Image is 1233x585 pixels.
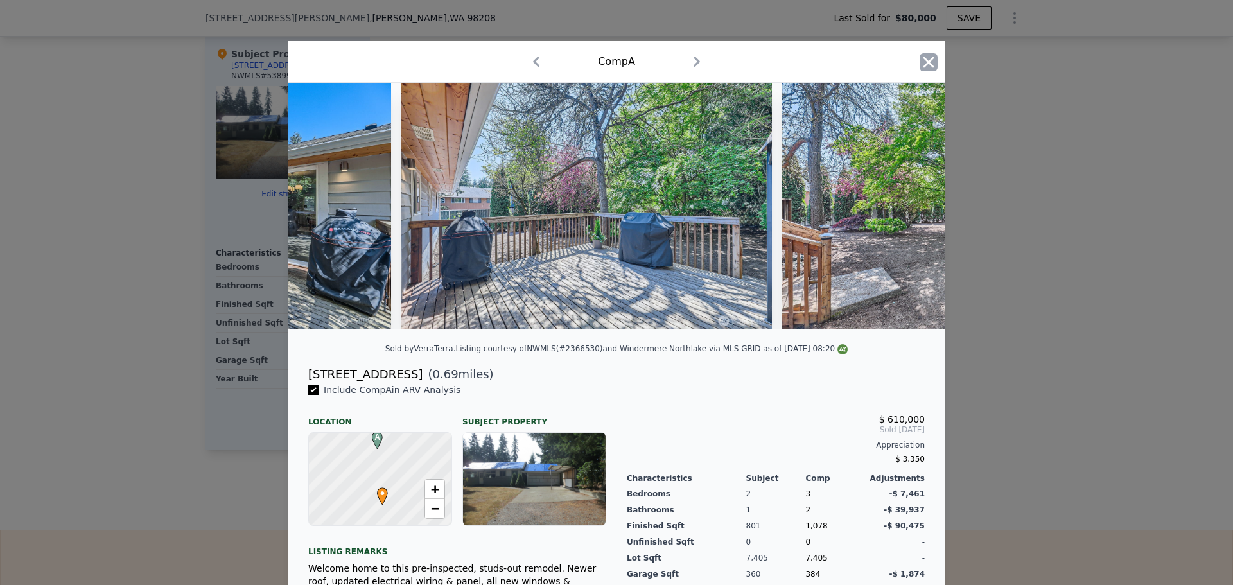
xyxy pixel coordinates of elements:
[431,481,439,497] span: +
[627,486,746,502] div: Bedrooms
[455,344,848,353] div: Listing courtesy of NWMLS (#2366530) and Windermere Northlake via MLS GRID as of [DATE] 08:20
[805,570,820,579] span: 384
[431,500,439,516] span: −
[627,473,746,484] div: Characteristics
[889,570,925,579] span: -$ 1,874
[746,502,806,518] div: 1
[746,566,806,582] div: 360
[374,484,391,503] span: •
[627,518,746,534] div: Finished Sqft
[627,550,746,566] div: Lot Sqft
[425,480,444,499] a: Zoom in
[805,554,827,563] span: 7,405
[879,414,925,424] span: $ 610,000
[746,550,806,566] div: 7,405
[308,406,452,427] div: Location
[746,534,806,550] div: 0
[369,432,386,443] span: A
[782,83,1152,329] img: Property Img
[374,487,381,495] div: •
[805,489,810,498] span: 3
[423,365,493,383] span: ( miles)
[746,518,806,534] div: 801
[425,499,444,518] a: Zoom out
[805,473,865,484] div: Comp
[805,502,865,518] div: 2
[308,536,606,557] div: Listing remarks
[433,367,459,381] span: 0.69
[865,550,925,566] div: -
[805,537,810,546] span: 0
[627,566,746,582] div: Garage Sqft
[746,473,806,484] div: Subject
[401,83,771,329] img: Property Img
[895,455,925,464] span: $ 3,350
[462,406,606,427] div: Subject Property
[627,424,925,435] span: Sold [DATE]
[319,385,466,395] span: Include Comp A in ARV Analysis
[865,534,925,550] div: -
[746,486,806,502] div: 2
[627,502,746,518] div: Bathrooms
[627,440,925,450] div: Appreciation
[889,489,925,498] span: -$ 7,461
[308,365,423,383] div: [STREET_ADDRESS]
[884,521,925,530] span: -$ 90,475
[837,344,848,354] img: NWMLS Logo
[385,344,456,353] div: Sold by VerraTerra .
[884,505,925,514] span: -$ 39,937
[598,54,635,69] div: Comp A
[369,432,376,439] div: A
[865,473,925,484] div: Adjustments
[627,534,746,550] div: Unfinished Sqft
[805,521,827,530] span: 1,078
